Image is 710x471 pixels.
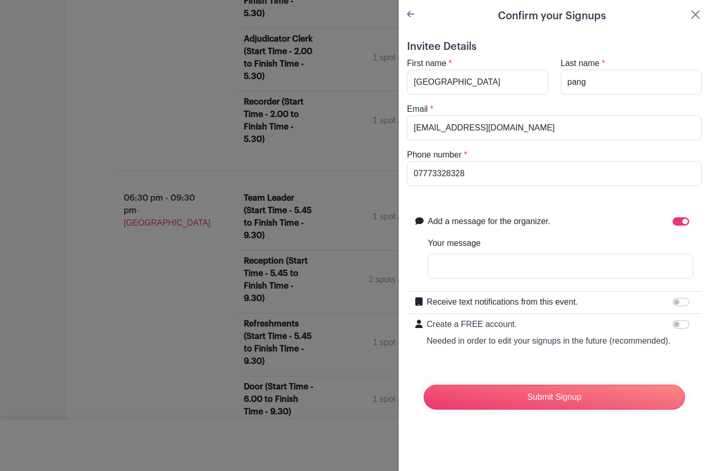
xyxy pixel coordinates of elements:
[427,318,670,331] p: Create a FREE account.
[498,8,606,24] h5: Confirm your Signups
[407,103,428,115] label: Email
[427,296,578,308] label: Receive text notifications from this event.
[427,335,670,347] p: Needed in order to edit your signups in the future (recommended).
[407,41,702,53] h5: Invitee Details
[407,149,462,161] label: Phone number
[689,8,702,21] button: Close
[407,57,446,70] label: First name
[424,385,685,410] input: Submit Signup
[428,237,481,250] label: Your message
[561,57,600,70] label: Last name
[428,215,550,228] label: Add a message for the organizer.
